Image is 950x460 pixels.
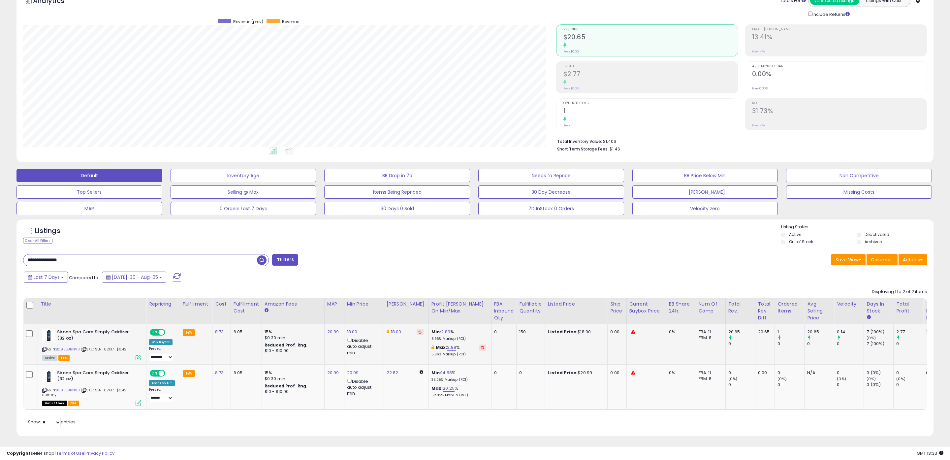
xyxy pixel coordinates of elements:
small: Prev: $0.00 [563,49,579,53]
div: 0.00 [610,329,621,335]
p: 35.05% Markup (ROI) [431,378,486,382]
div: 0.14 [837,329,864,335]
div: 0.00 [610,370,621,376]
div: BB Share 24h. [669,301,693,314]
h2: $20.65 [563,33,738,42]
label: Active [789,232,801,237]
div: $10 - $10.90 [265,348,319,354]
a: 2.89 [441,329,450,335]
b: Min: [431,370,441,376]
img: 31ivEWTfS8L._SL40_.jpg [42,329,55,342]
div: Amazon Fees [265,301,322,308]
div: $0.30 min [265,335,319,341]
span: ON [150,330,159,335]
small: Prev: N/A [752,49,765,53]
th: The percentage added to the cost of goods (COGS) that forms the calculator for Min & Max prices. [428,298,491,324]
a: 22.82 [387,370,398,376]
div: Cost [215,301,228,308]
b: Sirona Spa Care Simply Oxidizer (32 oz) [57,329,137,343]
div: FBA: 11 [699,370,720,376]
div: $18.00 [548,329,602,335]
div: 0 [728,382,755,388]
small: (0%) [728,376,738,381]
div: FBM: 8 [699,335,720,341]
div: 0 [837,382,864,388]
div: 0 [494,370,512,376]
div: 20.65 [758,329,770,335]
button: 30 Days 0 Sold [324,202,470,215]
button: BB Price Below Min [632,169,778,182]
small: FBA [183,370,195,377]
a: 18.00 [347,329,358,335]
a: 8.73 [215,329,224,335]
span: | SKU: SLN-82137-$6.42 [81,346,127,352]
span: Revenue [563,28,738,31]
div: 0 [777,370,804,376]
a: Privacy Policy [85,450,114,456]
button: Missing Costs [786,185,932,199]
div: 0 [837,370,864,376]
div: Disable auto adjust min [347,337,379,356]
button: 7D InStock 0 Orders [478,202,624,215]
div: Repricing [149,301,177,308]
a: 8.73 [215,370,224,376]
span: ON [150,370,159,376]
h2: 13.41% [752,33,927,42]
button: Filters [272,254,298,266]
span: OFF [164,330,175,335]
span: 2025-08-13 13:33 GMT [917,450,943,456]
b: Total Inventory Value: [557,139,602,144]
div: 2.77 [896,329,923,335]
b: Max: [431,385,443,391]
div: Listed Price [548,301,605,308]
span: Avg. Buybox Share [752,65,927,68]
button: MAP [16,202,162,215]
div: % [431,329,486,341]
button: 0 Orders Last 7 Days [171,202,316,215]
div: ASIN: [42,370,141,405]
p: Listing States: [781,224,934,230]
div: 7 (100%) [867,341,893,347]
span: Profit [PERSON_NAME] [752,28,927,31]
button: Items Being Repriced [324,185,470,199]
small: Amazon Fees. [265,308,269,313]
button: Columns [867,254,898,265]
a: B09SGJRNV3 [56,346,80,352]
h2: $2.77 [563,70,738,79]
li: $1,406 [557,137,922,145]
button: Non Competitive [786,169,932,182]
a: Terms of Use [56,450,84,456]
a: 20.25 [443,385,455,392]
div: Disable auto adjust min [347,378,379,397]
div: FBM: 8 [699,376,720,382]
span: [DATE]-30 - Aug-05 [112,274,158,280]
div: N/A [807,370,829,376]
div: Days In Stock [867,301,891,314]
small: Prev: 0.00% [752,86,768,90]
div: 0% [669,329,691,335]
div: 0 (0%) [867,382,893,388]
div: Clear All Filters [23,238,52,244]
div: FBA inbound Qty [494,301,514,321]
div: 0 [519,370,540,376]
a: 18.00 [391,329,401,335]
div: FBA: 11 [699,329,720,335]
strong: Copyright [7,450,31,456]
div: 0 [728,341,755,347]
label: Deactivated [865,232,889,237]
a: 20.99 [327,370,339,376]
button: - [PERSON_NAME] [632,185,778,199]
div: 0 (0%) [867,370,893,376]
button: [DATE]-30 - Aug-05 [102,272,166,283]
span: OFF [164,370,175,376]
button: Velocity zero [632,202,778,215]
div: ASIN: [42,329,141,360]
div: Current Buybox Price [629,301,663,314]
span: $1.46 [610,146,620,152]
h2: 31.73% [752,107,927,116]
div: Total Profit [896,301,920,314]
div: % [431,370,486,382]
div: 7 (100%) [867,329,893,335]
small: (0%) [837,376,846,381]
div: 0 [807,341,834,347]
